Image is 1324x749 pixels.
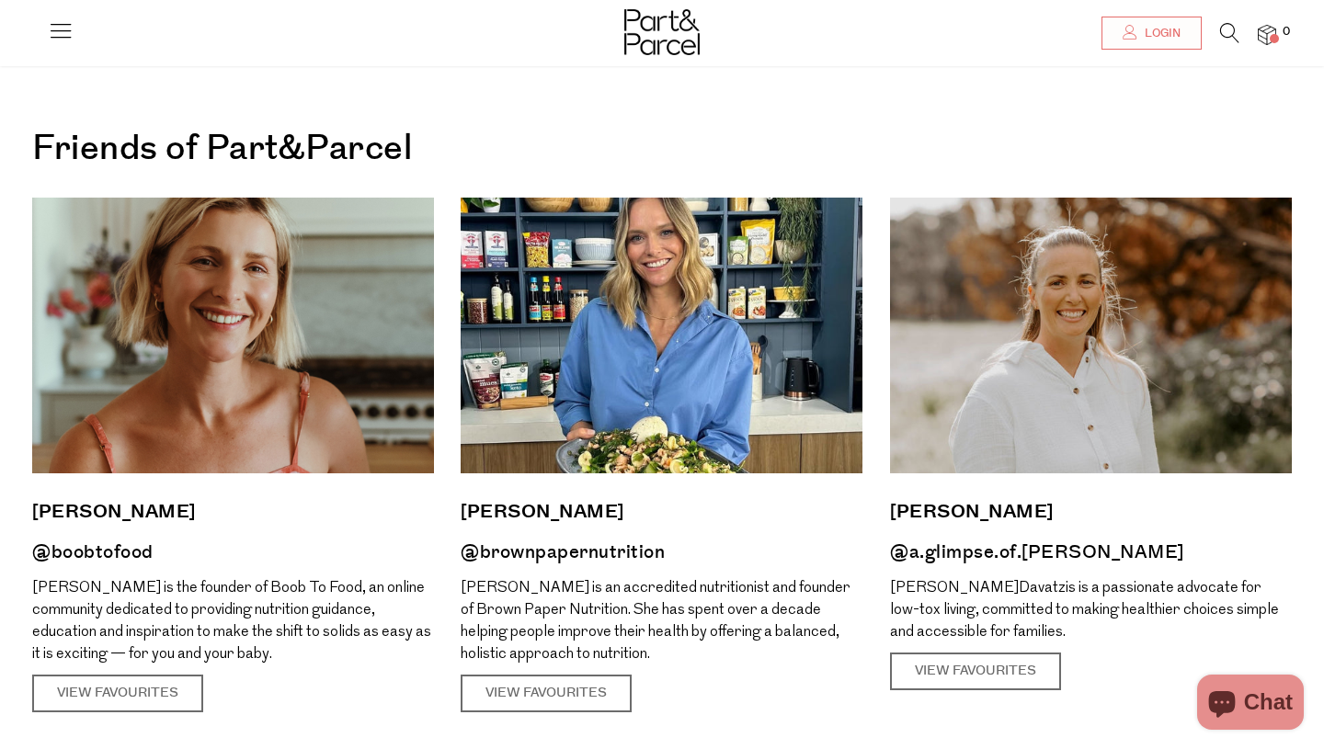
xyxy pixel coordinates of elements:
[1278,24,1295,40] span: 0
[1258,25,1276,44] a: 0
[32,675,203,713] a: View Favourites
[32,119,1292,179] h1: Friends of Part&Parcel
[32,539,154,565] a: @boobtofood
[890,581,1019,596] span: [PERSON_NAME]
[1192,675,1309,734] inbox-online-store-chat: Shopify online store chat
[461,539,665,565] a: @brownpapernutrition
[890,653,1061,691] a: View Favourites
[1140,26,1181,41] span: Login
[32,496,434,528] a: [PERSON_NAME]
[624,9,700,55] img: Part&Parcel
[32,198,434,473] img: Luka McCabe
[890,496,1292,528] a: [PERSON_NAME]
[890,581,1279,640] span: Davatzis is a passionate advocate for low-tox living, committed to making healthier choices simpl...
[32,581,431,662] span: [PERSON_NAME] is the founder of Boob To Food, an online community dedicated to providing nutritio...
[461,496,862,528] a: [PERSON_NAME]
[890,198,1292,473] img: Amelia Davatzis
[461,198,862,473] img: Jacq Alwill
[1101,17,1202,50] a: Login
[461,675,632,713] a: View Favourites
[461,577,862,665] p: [PERSON_NAME] is an accredited nutritionist and founder of Brown Paper Nutrition. She has spent o...
[890,539,1184,565] a: @a.glimpse.of.[PERSON_NAME]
